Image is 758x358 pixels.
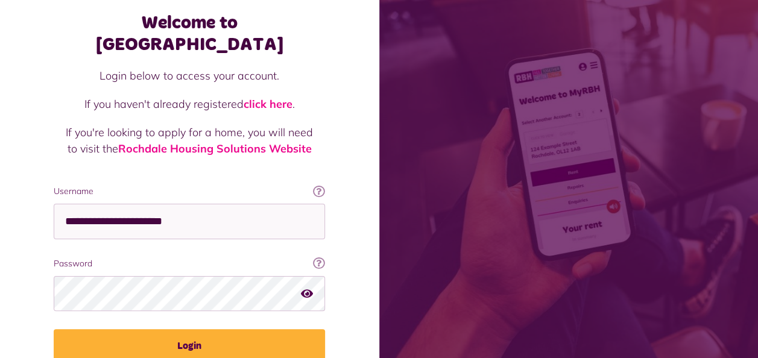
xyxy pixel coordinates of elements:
[118,142,312,155] a: Rochdale Housing Solutions Website
[244,97,292,111] a: click here
[66,96,313,112] p: If you haven't already registered .
[54,257,325,270] label: Password
[54,12,325,55] h1: Welcome to [GEOGRAPHIC_DATA]
[66,124,313,157] p: If you're looking to apply for a home, you will need to visit the
[66,68,313,84] p: Login below to access your account.
[54,185,325,198] label: Username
